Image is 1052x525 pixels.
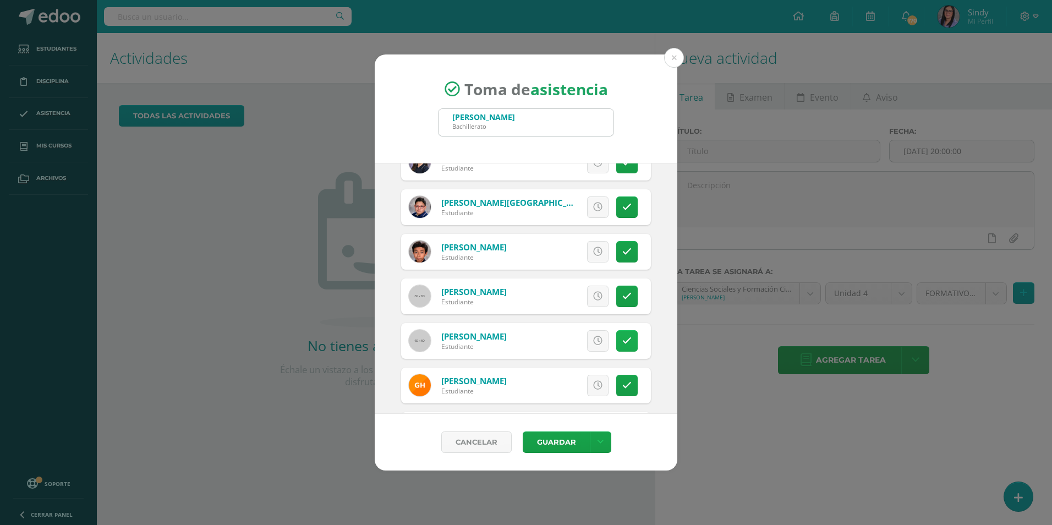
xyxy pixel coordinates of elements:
[530,79,608,100] strong: asistencia
[441,163,507,173] div: Estudiante
[441,242,507,253] a: [PERSON_NAME]
[409,330,431,352] img: 60x60
[441,342,507,351] div: Estudiante
[441,286,507,297] a: [PERSON_NAME]
[441,253,507,262] div: Estudiante
[441,375,507,386] a: [PERSON_NAME]
[664,48,684,68] button: Close (Esc)
[409,240,431,262] img: ed7b5c530f419fe78a25fa33548737d2.png
[452,122,515,130] div: Bachillerato
[441,386,507,396] div: Estudiante
[409,196,431,218] img: 50ecffd7daa0ee4ee6a807870566cc21.png
[441,331,507,342] a: [PERSON_NAME]
[464,79,608,100] span: Toma de
[409,374,431,396] img: 564aec409223a47fd470ab2fe0174a39.png
[441,431,512,453] a: Cancelar
[441,297,507,307] div: Estudiante
[523,431,590,453] button: Guardar
[441,208,573,217] div: Estudiante
[439,109,613,136] input: Busca un grado o sección aquí...
[409,285,431,307] img: 60x60
[441,197,591,208] a: [PERSON_NAME][GEOGRAPHIC_DATA]
[452,112,515,122] div: [PERSON_NAME]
